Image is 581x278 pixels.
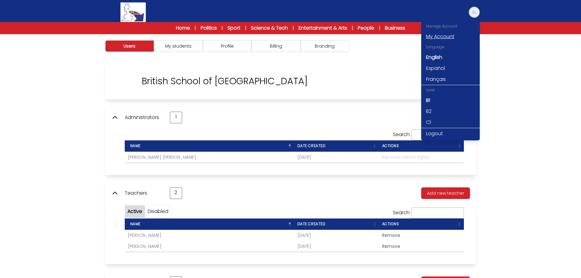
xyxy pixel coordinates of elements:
div: Manage Account [421,21,480,31]
td: [DATE] [294,230,379,241]
th: Actions : activate to sort column ascending [379,218,464,230]
span: | [379,25,380,31]
a: B1 [421,95,480,106]
p: British School of [GEOGRAPHIC_DATA] [142,76,308,87]
a: English [421,52,480,63]
a: Sport [228,24,240,32]
button: Branding [300,40,349,52]
a: Science & Tech [251,24,288,32]
div: 1 [170,112,182,123]
span: | [195,25,196,31]
img: Logo [120,2,145,22]
button: Profile [203,40,252,52]
button: My students [154,40,203,52]
a: Add new teacher [416,190,470,197]
th: Date created : activate to sort column ascending [294,218,379,230]
a: [PERSON_NAME] [128,243,161,249]
th: Date created : activate to sort column ascending [294,140,379,152]
p: Teachers [125,190,164,197]
img: Salvo Licciardello [469,7,479,17]
span: | [222,25,223,31]
button: Add new teacher [421,187,470,199]
a: C1 [421,117,480,128]
span: | [352,25,353,31]
label: Search: [393,209,464,216]
span: Remove [382,232,400,238]
button: Users [105,40,154,52]
div: Language [421,42,480,52]
a: My Account [421,31,480,42]
input: Search: [411,208,464,218]
a: Logo [102,2,165,22]
label: Search: [393,131,464,138]
div: Level [421,85,480,95]
td: [PERSON_NAME] [PERSON_NAME] [125,152,294,163]
span: Name [128,221,141,226]
a: Business [385,24,405,32]
a: Logout [421,128,480,139]
th: Actions : activate to sort column ascending [379,140,464,152]
th: Name : activate to sort column descending [125,218,294,230]
span: Remove [382,243,400,249]
th: Name : activate to sort column descending [125,140,294,152]
a: B2 [421,106,480,117]
a: Home [176,24,190,32]
a: Español [421,63,480,74]
a: Entertainment & Arts [299,24,347,32]
a: Add new admin [416,114,470,121]
span: Name [128,143,141,148]
a: People [358,24,374,32]
div: 2 [170,187,182,199]
p: Administrators [125,114,164,121]
input: Search: [411,129,464,140]
td: [DATE] [294,241,379,252]
span: | [245,25,246,31]
span: Remove admin rights [382,154,429,160]
a: Politics [201,24,217,32]
button: Billing [252,40,300,52]
span: | [293,25,294,31]
a: Français [421,74,480,85]
td: [DATE] [294,152,379,163]
a: [PERSON_NAME] [128,232,161,238]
